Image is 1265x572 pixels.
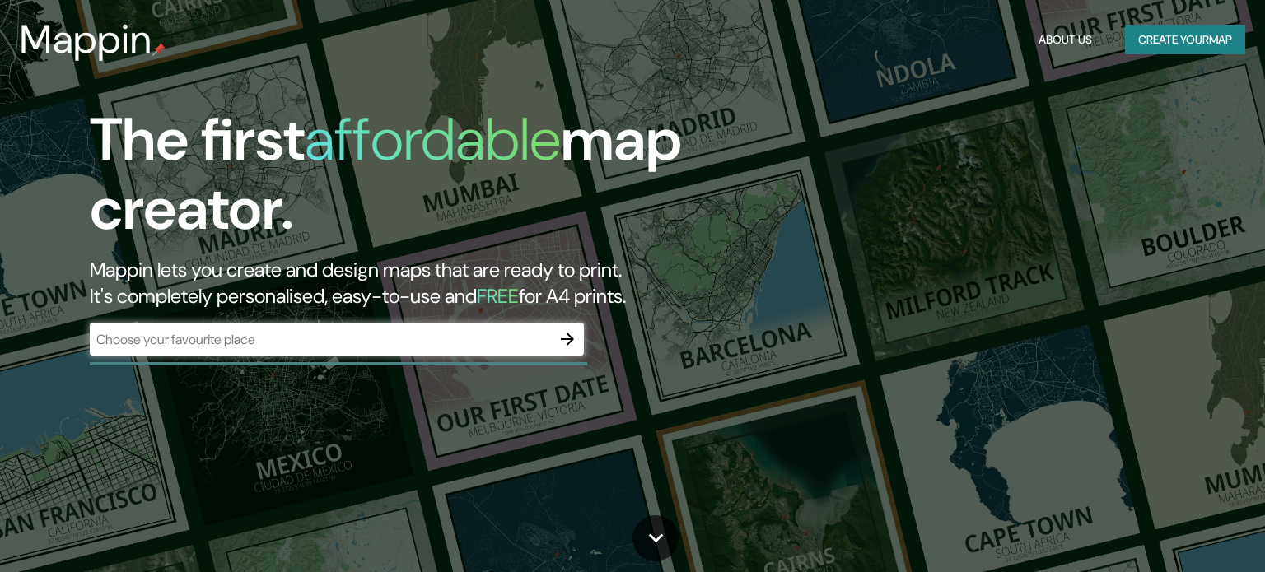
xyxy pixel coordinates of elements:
button: About Us [1032,25,1099,55]
h1: The first map creator. [90,105,722,257]
h3: Mappin [20,16,152,63]
iframe: Help widget launcher [1118,508,1247,554]
h5: FREE [477,283,519,309]
button: Create yourmap [1125,25,1245,55]
h2: Mappin lets you create and design maps that are ready to print. It's completely personalised, eas... [90,257,722,309]
h1: affordable [305,101,561,178]
input: Choose your favourite place [90,330,551,349]
img: mappin-pin [152,43,166,56]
